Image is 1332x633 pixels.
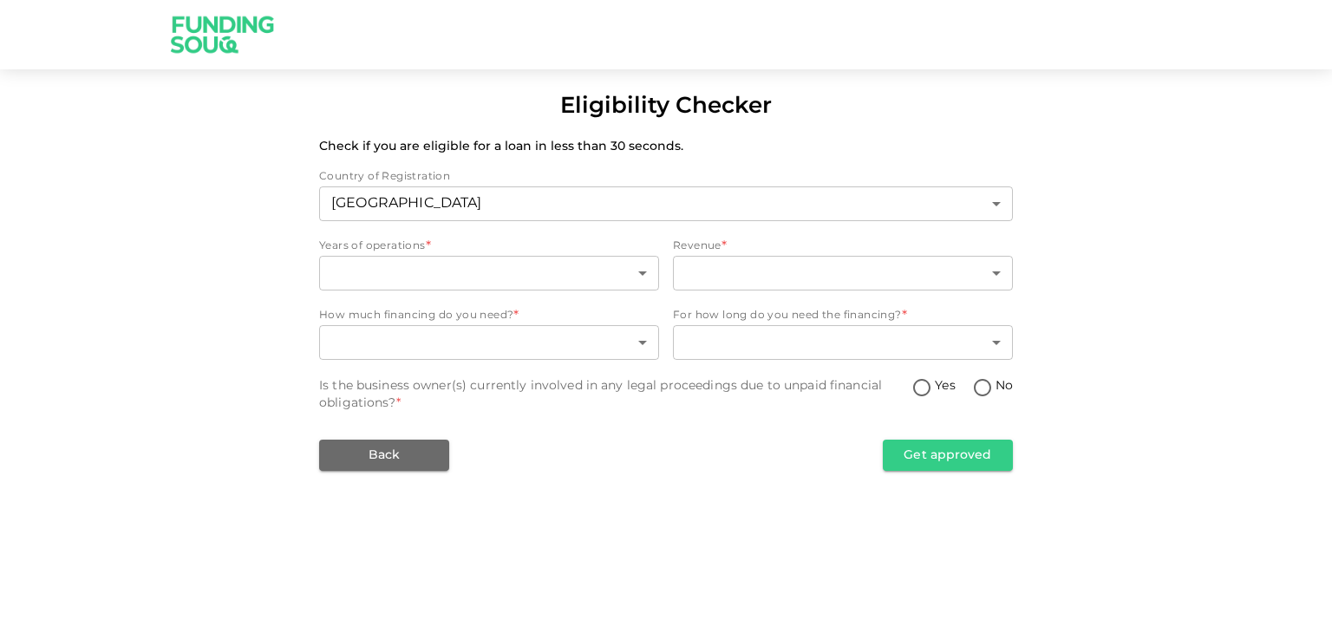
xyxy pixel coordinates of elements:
[319,172,450,182] span: Country of Registration
[319,377,911,412] div: Is the business owner(s) currently involved in any legal proceedings due to unpaid financial obli...
[319,256,659,290] div: yearsOfOperations
[319,241,426,251] span: Years of operations
[319,440,449,471] button: Back
[560,90,772,124] div: Eligibility Checker
[673,256,1013,290] div: revenue
[319,186,1013,221] div: countryOfRegistration
[883,440,1013,471] button: Get approved
[996,377,1013,395] span: No
[319,325,659,360] div: howMuchAmountNeeded
[935,377,955,395] span: Yes
[673,325,1013,360] div: howLongFinancing
[673,310,902,321] span: For how long do you need the financing?
[319,138,1013,155] p: Check if you are eligible for a loan in less than 30 seconds.
[319,310,513,321] span: How much financing do you need?
[673,241,721,251] span: Revenue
